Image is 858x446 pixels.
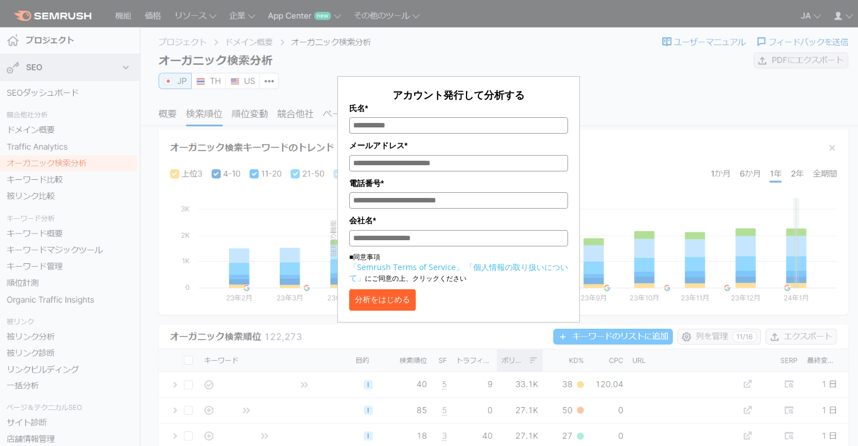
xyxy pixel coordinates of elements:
label: 電話番号* [349,177,568,189]
label: メールアドレス* [349,139,568,152]
p: ■同意事項 にご同意の上、クリックください [349,252,568,284]
button: 分析をはじめる [349,289,416,311]
span: アカウント発行して分析する [393,88,525,101]
a: 「Semrush Terms of Service」 [349,262,464,272]
a: 「個人情報の取り扱いについて」 [349,262,568,283]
